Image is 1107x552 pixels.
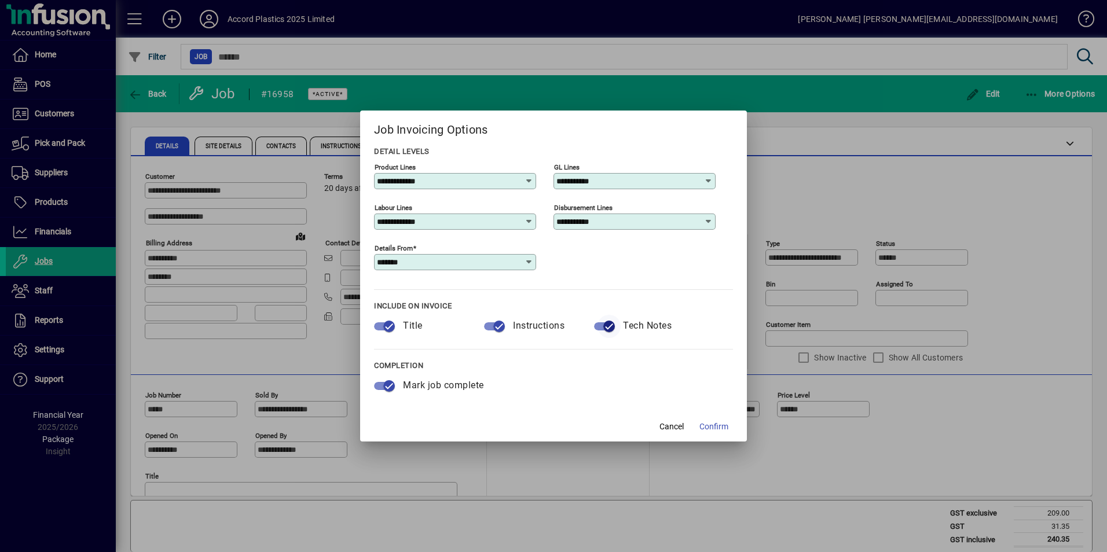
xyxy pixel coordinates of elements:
span: Mark job complete [403,380,484,391]
span: Confirm [699,421,728,433]
mat-label: Disbursement Lines [554,204,613,212]
span: Instructions [513,320,565,331]
button: Cancel [653,416,690,437]
div: COMPLETION [374,359,733,373]
button: Confirm [695,416,733,437]
span: Cancel [659,421,684,433]
mat-label: Product Lines [375,163,416,171]
mat-label: Labour Lines [375,204,412,212]
h2: Job Invoicing Options [360,111,747,144]
span: Tech Notes [623,320,672,331]
span: Title [403,320,423,331]
div: DETAIL LEVELS [374,145,733,159]
div: INCLUDE ON INVOICE [374,299,733,313]
mat-label: Details From [375,244,413,252]
mat-label: GL Lines [554,163,580,171]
